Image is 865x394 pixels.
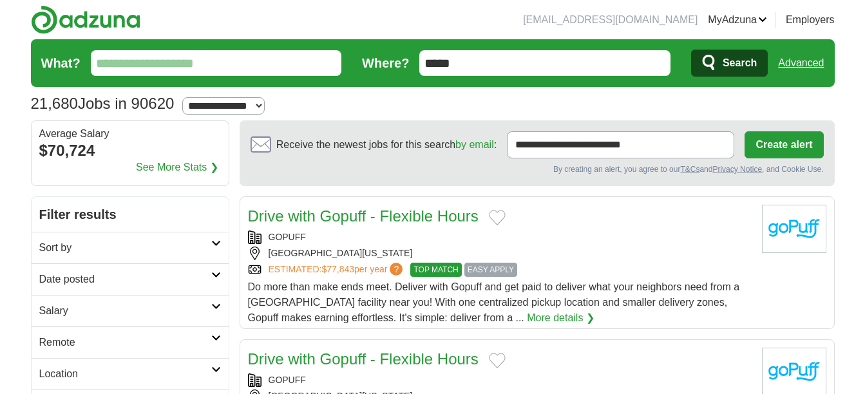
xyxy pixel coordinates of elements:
h2: Location [39,366,211,382]
span: ? [390,263,403,276]
a: Drive with Gopuff - Flexible Hours [248,350,479,368]
h2: Sort by [39,240,211,256]
span: Search [723,50,757,76]
a: Salary [32,295,229,326]
h2: Filter results [32,197,229,232]
a: ESTIMATED:$77,843per year? [269,263,406,277]
div: By creating an alert, you agree to our and , and Cookie Use. [251,164,824,175]
h2: Date posted [39,272,211,287]
a: See More Stats ❯ [136,160,218,175]
h2: Salary [39,303,211,319]
span: Receive the newest jobs for this search : [276,137,497,153]
a: by email [455,139,494,150]
span: 21,680 [31,92,78,115]
div: Average Salary [39,129,221,139]
div: [GEOGRAPHIC_DATA][US_STATE] [248,247,752,260]
label: What? [41,53,81,73]
img: goPuff logo [762,205,826,253]
a: Privacy Notice [712,165,762,174]
a: Advanced [778,50,824,76]
a: Date posted [32,263,229,295]
a: Employers [786,12,835,28]
button: Add to favorite jobs [489,353,506,368]
button: Add to favorite jobs [489,210,506,225]
span: Do more than make ends meet. Deliver with Gopuff and get paid to deliver what your neighbors need... [248,281,740,323]
label: Where? [362,53,409,73]
a: MyAdzuna [708,12,767,28]
span: TOP MATCH [410,263,461,277]
a: Sort by [32,232,229,263]
button: Search [691,50,768,77]
a: Location [32,358,229,389]
h1: Jobs in 90620 [31,95,175,112]
div: $70,724 [39,139,221,162]
span: $77,843 [321,264,354,274]
h2: Remote [39,335,211,350]
a: More details ❯ [527,310,594,326]
a: GOPUFF [269,375,306,385]
span: EASY APPLY [464,263,517,277]
a: Drive with Gopuff - Flexible Hours [248,207,479,225]
img: Adzuna logo [31,5,140,34]
button: Create alert [745,131,823,158]
a: GOPUFF [269,232,306,242]
a: T&Cs [680,165,699,174]
li: [EMAIL_ADDRESS][DOMAIN_NAME] [523,12,698,28]
a: Remote [32,326,229,358]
